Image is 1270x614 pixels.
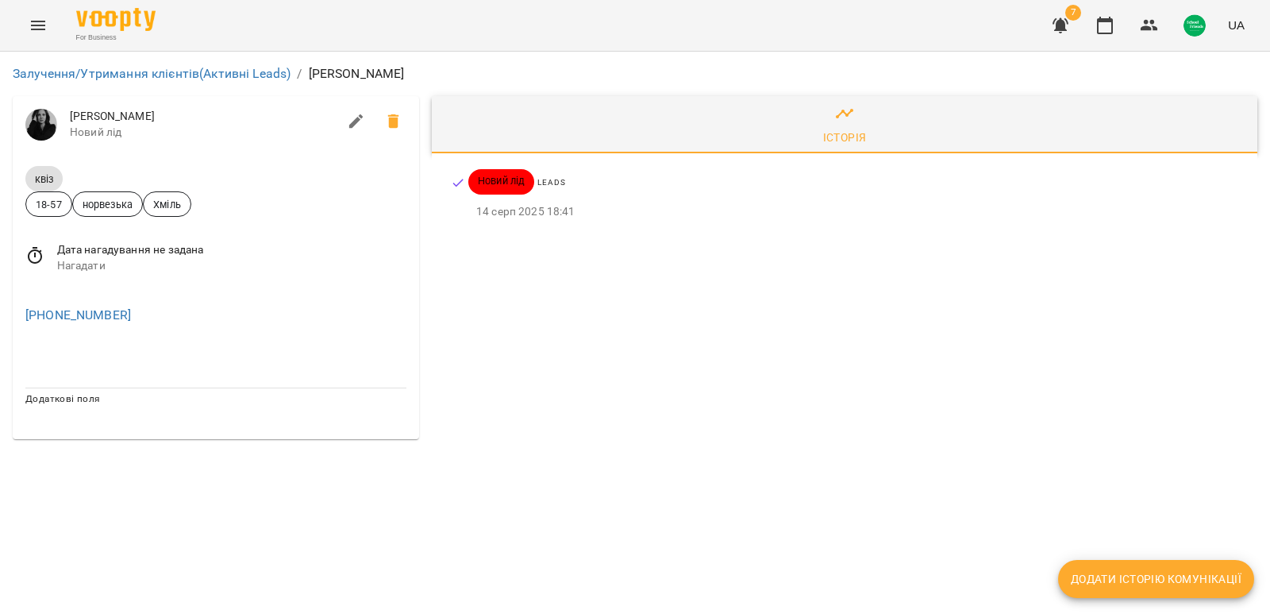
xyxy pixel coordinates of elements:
span: For Business [76,33,156,43]
span: UA [1228,17,1245,33]
span: квіз [25,172,63,186]
a: Залучення/Утримання клієнтів(Активні Leads) [13,66,291,81]
button: UA [1222,10,1251,40]
img: 46aec18d8fb3c8be1fcfeaea736b1765.png [1183,14,1206,37]
p: [PERSON_NAME] [309,64,405,83]
img: Voopty Logo [76,8,156,31]
span: [PERSON_NAME] [70,109,337,125]
span: Дата нагадування не задана [57,242,406,258]
span: Leads [537,178,565,187]
li: / [297,64,302,83]
button: Menu [19,6,57,44]
span: Хміль [144,197,190,212]
span: Новий лід [468,174,534,188]
span: Нагадати [57,258,406,274]
span: Додаткові поля [25,393,100,404]
p: 14 серп 2025 18:41 [476,204,1232,220]
span: 7 [1065,5,1081,21]
span: Новий лід [70,125,337,141]
a: [PHONE_NUMBER] [25,307,131,322]
span: норвезька [73,197,142,212]
span: 18-57 [26,197,71,212]
img: Вікторія Хміль [25,109,57,141]
div: Історія [823,128,867,147]
nav: breadcrumb [13,64,1257,83]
